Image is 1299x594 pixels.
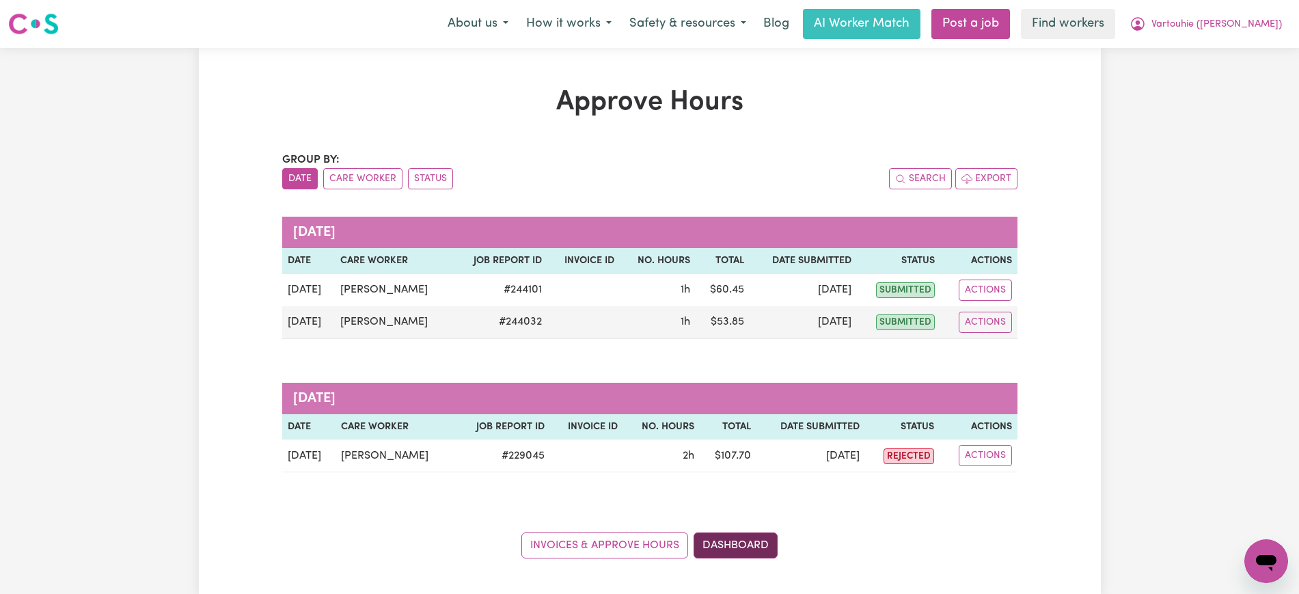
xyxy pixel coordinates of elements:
a: Careseekers logo [8,8,59,40]
a: Invoices & Approve Hours [521,532,688,558]
a: Post a job [931,9,1010,39]
button: sort invoices by date [282,168,318,189]
th: Date Submitted [750,248,858,274]
th: Actions [940,414,1017,440]
button: Search [889,168,952,189]
span: Group by: [282,154,340,165]
td: $ 107.70 [700,440,756,472]
caption: [DATE] [282,217,1017,248]
th: Job Report ID [454,414,550,440]
a: Blog [755,9,797,39]
td: [PERSON_NAME] [336,440,454,472]
span: submitted [876,282,935,298]
th: Total [700,414,756,440]
th: Date [282,414,336,440]
a: Dashboard [694,532,778,558]
button: Export [955,168,1017,189]
button: Actions [959,312,1012,333]
td: [DATE] [282,274,336,306]
td: # 229045 [454,440,550,472]
iframe: Button to launch messaging window [1244,539,1288,583]
td: [DATE] [750,306,858,339]
button: About us [439,10,517,38]
button: Actions [959,280,1012,301]
img: Careseekers logo [8,12,59,36]
span: rejected [884,448,934,464]
td: [DATE] [282,306,336,339]
button: Safety & resources [620,10,755,38]
td: [PERSON_NAME] [335,306,452,339]
th: Date [282,248,336,274]
td: $ 53.85 [696,306,750,339]
th: Status [865,414,940,440]
span: Vartouhie ([PERSON_NAME]) [1151,17,1282,32]
a: AI Worker Match [803,9,920,39]
th: Status [857,248,940,274]
caption: [DATE] [282,383,1017,414]
button: How it works [517,10,620,38]
span: 2 hours [683,450,694,461]
th: Total [696,248,750,274]
th: Job Report ID [452,248,547,274]
td: # 244101 [452,274,547,306]
th: Invoice ID [550,414,623,440]
button: Actions [959,445,1012,466]
th: No. Hours [620,248,696,274]
th: No. Hours [623,414,700,440]
h1: Approve Hours [282,86,1017,119]
th: Actions [940,248,1017,274]
td: [DATE] [756,440,865,472]
a: Find workers [1021,9,1115,39]
td: [PERSON_NAME] [335,274,452,306]
span: 1 hour [681,284,690,295]
td: [DATE] [282,440,336,472]
th: Care worker [335,248,452,274]
button: sort invoices by care worker [323,168,402,189]
span: 1 hour [681,316,690,327]
button: sort invoices by paid status [408,168,453,189]
td: $ 60.45 [696,274,750,306]
span: submitted [876,314,935,330]
th: Care worker [336,414,454,440]
td: [DATE] [750,274,858,306]
td: # 244032 [452,306,547,339]
button: My Account [1121,10,1291,38]
th: Date Submitted [756,414,865,440]
th: Invoice ID [547,248,620,274]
